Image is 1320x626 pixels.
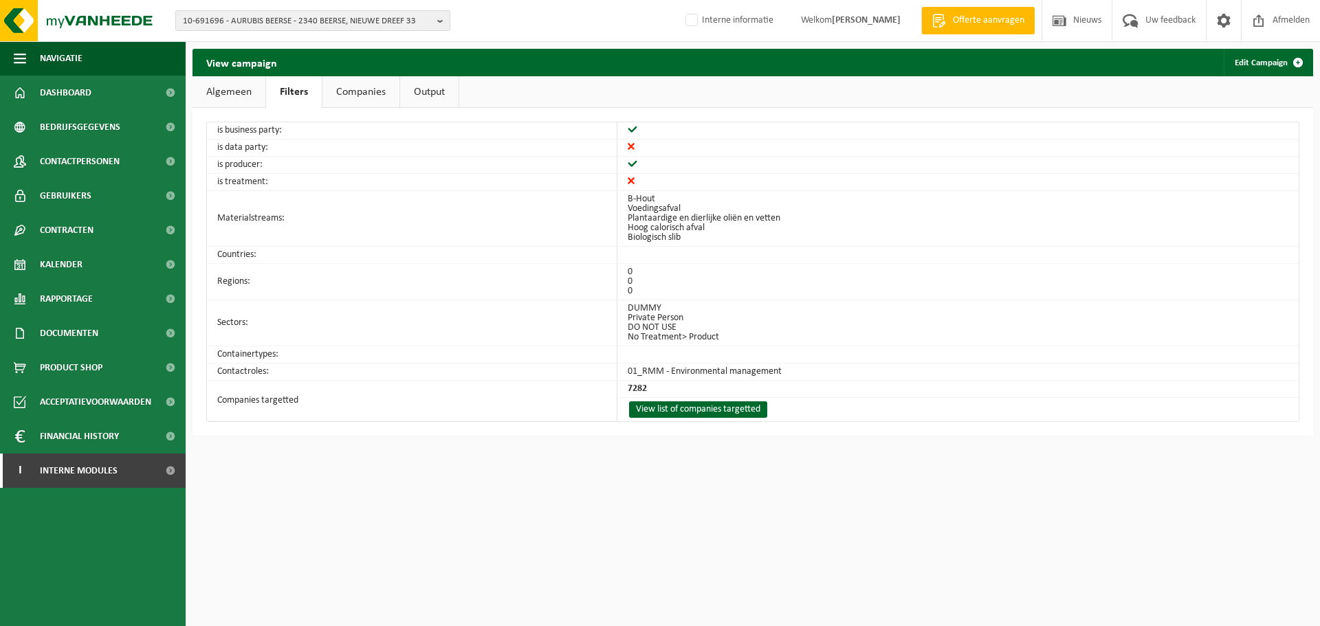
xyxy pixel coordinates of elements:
strong: [PERSON_NAME] [832,15,901,25]
li: No Treatment> Product [628,333,1281,342]
li: 0 [628,277,1281,287]
li: B-Hout [628,194,1281,204]
a: Companies [322,76,399,108]
span: Kalender [40,247,82,282]
span: Dashboard [40,76,91,110]
li: Biologisch slib [628,233,1281,243]
span: Acceptatievoorwaarden [40,385,151,419]
td: is business party: [207,122,617,139]
li: Voedingsafval [628,204,1281,214]
td: Sectors: [207,300,617,346]
li: Plantaardige en dierlijke oliën en vetten [628,214,1281,223]
a: View list of companies targetted [629,401,767,418]
a: Edit Campaign [1224,49,1312,76]
span: Offerte aanvragen [949,14,1028,27]
span: Documenten [40,316,98,350]
li: Private Person [628,313,1281,323]
h2: View campaign [192,49,291,76]
li: 0 [628,267,1281,277]
li: DO NOT USE [628,323,1281,333]
td: Materialstreams: [207,191,617,247]
span: Bedrijfsgegevens [40,110,120,144]
span: Rapportage [40,282,93,316]
span: Interne modules [40,454,118,488]
img: check.png [628,160,637,167]
td: Containertypes: [207,346,617,364]
td: Companies targetted [207,381,617,421]
img: check.png [628,126,637,133]
span: 10-691696 - AURUBIS BEERSE - 2340 BEERSE, NIEUWE DREEF 33 [183,11,432,32]
span: Contactpersonen [40,144,120,179]
span: Product Shop [40,350,102,385]
span: Navigatie [40,41,82,76]
a: Offerte aanvragen [921,7,1035,34]
span: Financial History [40,419,119,454]
button: 10-691696 - AURUBIS BEERSE - 2340 BEERSE, NIEUWE DREEF 33 [175,10,450,31]
img: error.png [628,143,635,150]
strong: 7282 [628,383,647,394]
li: Hoog calorisch afval [628,223,1281,233]
a: Filters [266,76,322,108]
label: Interne informatie [683,10,773,31]
span: Gebruikers [40,179,91,213]
img: error.png [628,177,635,184]
li: 0 [628,287,1281,296]
td: is treatment: [207,174,617,191]
li: DUMMY [628,304,1281,313]
a: Algemeen [192,76,265,108]
td: Countries: [207,247,617,264]
span: I [14,454,26,488]
span: Contracten [40,213,93,247]
td: Contactroles: [207,364,617,381]
td: is data party: [207,139,617,157]
td: is producer: [207,157,617,174]
li: 01_RMM - Environmental management [628,367,1281,377]
td: Regions: [207,264,617,300]
a: Output [400,76,459,108]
